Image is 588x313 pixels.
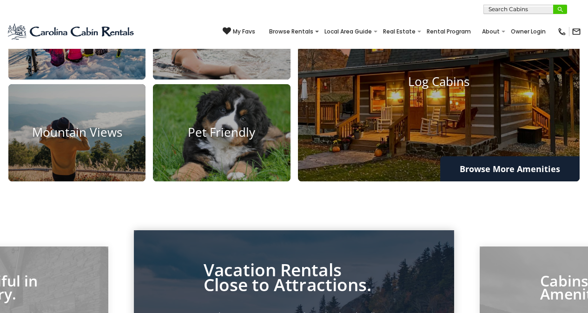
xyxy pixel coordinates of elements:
[153,84,290,182] a: Pet Friendly
[378,25,420,38] a: Real Estate
[557,27,567,36] img: phone-regular-black.png
[204,262,385,292] p: Vacation Rentals Close to Attractions.
[477,25,504,38] a: About
[506,25,550,38] a: Owner Login
[233,27,255,36] span: My Favs
[298,74,580,89] h4: Log Cabins
[264,25,318,38] a: Browse Rentals
[8,126,145,140] h4: Mountain Views
[7,22,136,41] img: Blue-2.png
[440,156,580,181] a: Browse More Amenities
[223,27,255,36] a: My Favs
[572,27,581,36] img: mail-regular-black.png
[422,25,476,38] a: Rental Program
[320,25,377,38] a: Local Area Guide
[8,84,145,182] a: Mountain Views
[153,126,290,140] h4: Pet Friendly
